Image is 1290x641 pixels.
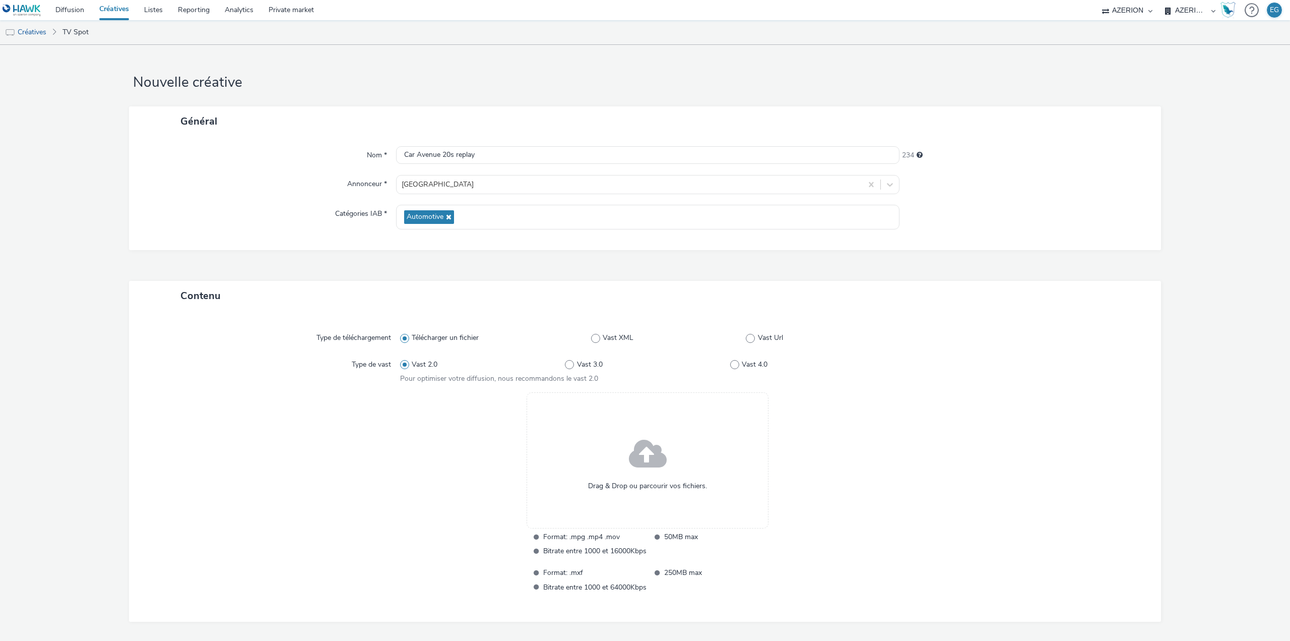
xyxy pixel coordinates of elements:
[664,567,767,578] span: 250MB max
[603,333,633,343] span: Vast XML
[543,545,647,557] span: Bitrate entre 1000 et 16000Kbps
[1220,2,1240,18] a: Hawk Academy
[129,73,1161,92] h1: Nouvelle créative
[312,329,395,343] label: Type de téléchargement
[400,374,598,383] span: Pour optimiser votre diffusion, nous recommandons le vast 2.0
[57,20,94,44] a: TV Spot
[543,531,647,543] span: Format: .mpg .mp4 .mov
[742,360,767,370] span: Vast 4.0
[348,356,395,370] label: Type de vast
[588,481,707,491] span: Drag & Drop ou parcourir vos fichiers.
[577,360,603,370] span: Vast 3.0
[180,114,217,128] span: Général
[543,567,647,578] span: Format: .mxf
[5,28,15,38] img: tv
[363,146,391,160] label: Nom *
[412,360,437,370] span: Vast 2.0
[412,333,479,343] span: Télécharger un fichier
[331,205,391,219] label: Catégories IAB *
[3,4,41,17] img: undefined Logo
[1270,3,1279,18] div: EG
[758,333,783,343] span: Vast Url
[407,213,443,221] span: Automotive
[664,531,767,543] span: 50MB max
[543,581,647,593] span: Bitrate entre 1000 et 64000Kbps
[917,150,923,160] div: 255 caractères maximum
[396,146,899,164] input: Nom
[1220,2,1236,18] img: Hawk Academy
[902,150,914,160] span: 234
[343,175,391,189] label: Annonceur *
[180,289,221,303] span: Contenu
